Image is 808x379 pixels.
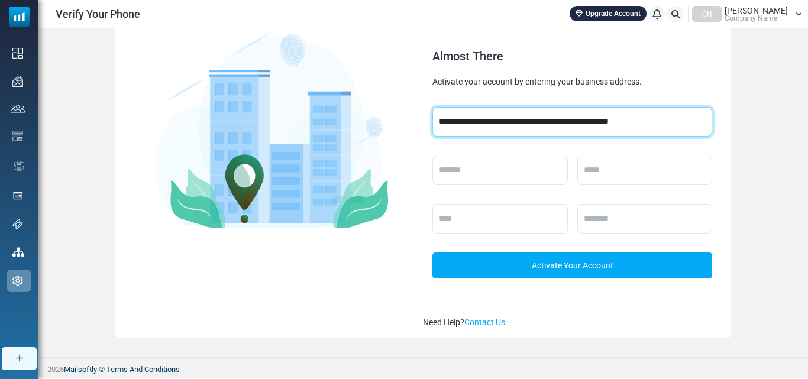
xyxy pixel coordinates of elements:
[56,6,140,22] span: Verify Your Phone
[464,318,505,327] a: Contact Us
[725,15,777,22] span: Company Name
[725,7,788,15] span: [PERSON_NAME]
[570,6,647,21] a: Upgrade Account
[423,316,721,329] div: Need Help?
[12,159,25,173] img: workflow.svg
[692,6,722,22] div: CN
[106,365,180,374] a: Terms And Conditions
[12,48,23,59] img: dashboard-icon.svg
[692,6,802,22] a: CN [PERSON_NAME] Company Name
[12,76,23,87] img: campaigns-icon.png
[12,190,23,201] img: landing_pages.svg
[106,365,180,374] span: translation missing: en.layouts.footer.terms_and_conditions
[432,76,712,88] div: Activate your account by entering your business address.
[12,131,23,141] img: email-templates-icon.svg
[12,219,23,229] img: support-icon.svg
[11,105,25,113] img: contacts-icon.svg
[9,7,30,27] img: mailsoftly_icon_blue_white.svg
[64,365,105,374] a: Mailsoftly ©
[432,50,712,62] div: Almost There
[12,276,23,286] img: settings-icon.svg
[432,252,712,278] a: Activate Your Account
[38,357,808,378] footer: 2025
